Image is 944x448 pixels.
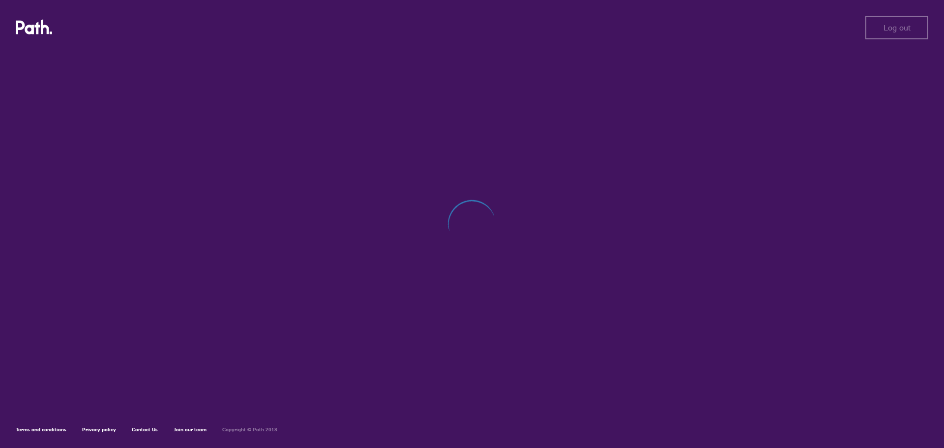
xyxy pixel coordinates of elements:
[865,16,928,39] button: Log out
[16,426,66,433] a: Terms and conditions
[82,426,116,433] a: Privacy policy
[884,23,911,32] span: Log out
[222,427,277,433] h6: Copyright © Path 2018
[132,426,158,433] a: Contact Us
[174,426,206,433] a: Join our team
